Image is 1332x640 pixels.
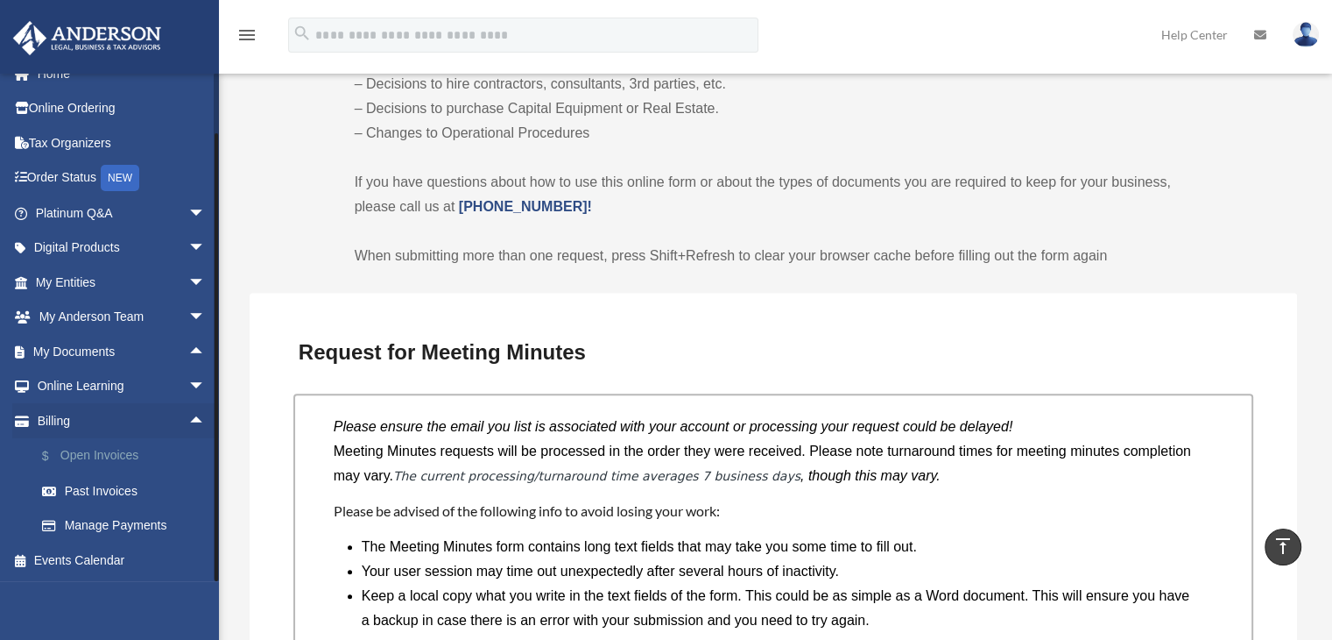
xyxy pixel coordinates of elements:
[12,125,232,160] a: Tax Organizers
[292,334,1255,371] h3: Request for Meeting Minutes
[362,559,1200,584] li: Your user session may time out unexpectedly after several hours of inactivity.
[12,403,232,438] a: Billingarrow_drop_up
[188,300,223,336] span: arrow_drop_down
[188,265,223,301] span: arrow_drop_down
[1293,22,1319,47] img: User Pic
[362,584,1200,633] li: Keep a local copy what you write in the text fields of the form. This could be as simple as a Wor...
[188,369,223,405] span: arrow_drop_down
[800,468,941,483] i: , though this may vary.
[188,231,223,267] span: arrow_drop_down
[12,543,232,578] a: Events Calendar
[188,334,223,370] span: arrow_drop_up
[362,535,1200,559] li: The Meeting Minutes form contains long text fields that may take you some time to fill out.
[236,31,257,46] a: menu
[25,508,232,544] a: Manage Payments
[12,196,232,231] a: Platinum Q&Aarrow_drop_down
[12,160,232,196] a: Order StatusNEW
[459,199,592,214] a: [PHONE_NUMBER]!
[188,403,223,439] span: arrow_drop_up
[292,24,312,43] i: search
[12,91,232,126] a: Online Ordering
[236,25,257,46] i: menu
[188,196,223,231] span: arrow_drop_down
[12,334,232,369] a: My Documentsarrow_drop_up
[393,469,800,483] em: The current processing/turnaround time averages 7 business days
[334,501,1214,521] h4: Please be advised of the following info to avoid losing your work:
[25,438,232,474] a: $Open Invoices
[12,369,232,404] a: Online Learningarrow_drop_down
[8,21,166,55] img: Anderson Advisors Platinum Portal
[1265,529,1301,565] a: vertical_align_top
[12,265,232,300] a: My Entitiesarrow_drop_down
[355,244,1193,268] p: When submitting more than one request, press Shift+Refresh to clear your browser cache before fil...
[25,473,232,508] a: Past Invoices
[12,300,232,335] a: My Anderson Teamarrow_drop_down
[334,419,1013,434] i: Please ensure the email you list is associated with your account or processing your request could...
[101,165,139,191] div: NEW
[12,231,232,266] a: Digital Productsarrow_drop_down
[355,170,1193,219] p: If you have questions about how to use this online form or about the types of documents you are r...
[334,439,1214,488] p: Meeting Minutes requests will be processed in the order they were received. Please note turnaroun...
[1272,536,1293,557] i: vertical_align_top
[52,445,60,467] span: $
